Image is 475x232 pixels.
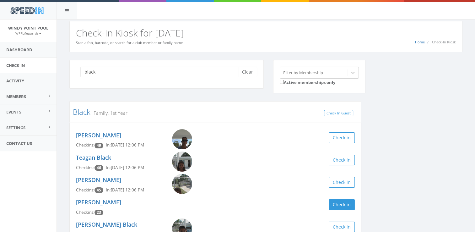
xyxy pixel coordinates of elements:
[76,198,121,206] a: [PERSON_NAME]
[76,154,111,161] a: Teagan Black
[106,165,144,170] span: In: [DATE] 12:06 PM
[6,125,25,130] span: Settings
[172,152,192,172] img: Teagan_Black.png
[76,40,184,45] small: Scan a fob, barcode, or search for a club member or family name.
[280,80,284,84] input: Active memberships only
[76,131,121,139] a: [PERSON_NAME]
[415,40,425,44] a: Home
[15,30,41,36] a: WPPLifeguards
[76,221,137,228] a: [PERSON_NAME] Black
[172,174,192,194] img: Tenley_Black.png
[94,143,103,148] span: Checkin count
[329,155,355,165] button: Check in
[94,187,103,193] span: Checkin count
[329,177,355,188] button: Check in
[94,165,103,171] span: Checkin count
[76,142,94,148] span: Checkins:
[73,107,90,117] a: Black
[6,94,26,99] span: Members
[76,165,94,170] span: Checkins:
[15,31,41,36] small: WPPLifeguards
[7,5,46,16] img: speedin_logo.png
[106,142,144,148] span: In: [DATE] 12:06 PM
[329,132,355,143] button: Check in
[76,209,94,215] span: Checkins:
[432,40,456,44] span: Check-In Kiosk
[283,69,323,75] div: Filter by Membership
[329,199,355,210] button: Check in
[76,187,94,193] span: Checkins:
[280,79,335,86] label: Active memberships only
[238,67,257,77] button: Clear
[6,109,21,115] span: Events
[172,129,192,149] img: Emily_Black.png
[324,110,353,117] a: Check In Guest
[6,141,32,146] span: Contact Us
[76,176,121,184] a: [PERSON_NAME]
[90,109,127,116] small: Family, 1st Year
[76,28,456,38] h2: Check-In Kiosk for [DATE]
[106,187,144,193] span: In: [DATE] 12:06 PM
[8,25,48,31] span: Windy Point Pool
[80,67,243,77] input: Search a name to check in
[94,210,103,215] span: Checkin count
